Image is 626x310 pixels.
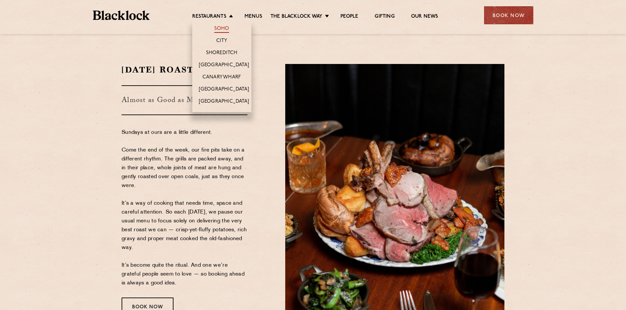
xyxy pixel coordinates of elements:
img: BL_Textured_Logo-footer-cropped.svg [93,10,150,20]
a: Canary Wharf [202,74,241,81]
h2: [DATE] Roast [122,64,247,75]
p: Sundays at ours are a little different. Come the end of the week, our fire pits take on a differe... [122,128,247,288]
a: People [340,13,358,21]
a: The Blacklock Way [270,13,322,21]
a: City [216,38,227,45]
a: [GEOGRAPHIC_DATA] [199,98,249,106]
a: Menus [244,13,262,21]
h3: Almost as Good as Mum's [122,85,247,115]
a: [GEOGRAPHIC_DATA] [199,62,249,69]
a: Our News [411,13,438,21]
a: Gifting [375,13,394,21]
div: Book Now [484,6,533,24]
a: Restaurants [192,13,226,21]
a: Soho [214,26,229,33]
a: [GEOGRAPHIC_DATA] [199,86,249,93]
a: Shoreditch [206,50,238,57]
